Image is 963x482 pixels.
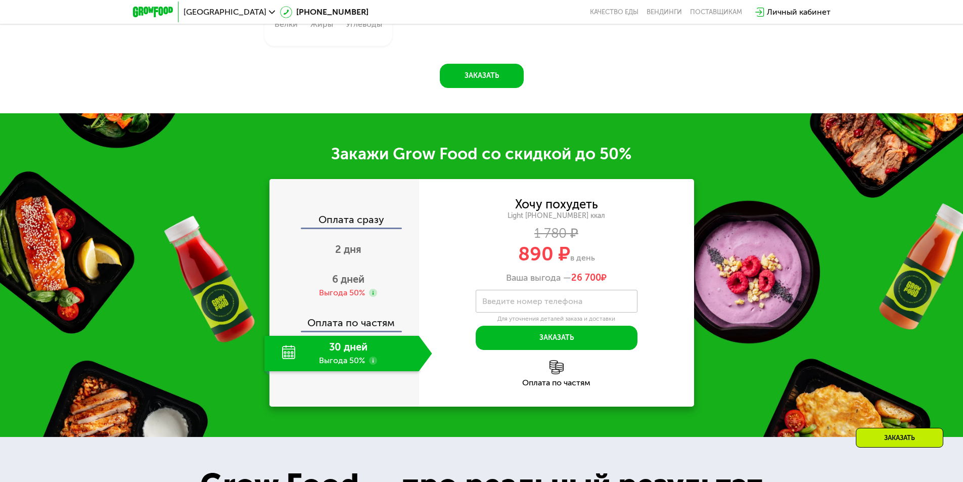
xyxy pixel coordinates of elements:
[767,6,831,18] div: Личный кабинет
[476,315,637,323] div: Для уточнения деталей заказа и доставки
[335,243,361,255] span: 2 дня
[419,273,694,284] div: Ваша выгода —
[570,253,595,262] span: в день
[346,20,382,28] div: Углеводы
[690,8,742,16] div: поставщикам
[647,8,682,16] a: Вендинги
[856,428,943,448] div: Заказать
[280,6,369,18] a: [PHONE_NUMBER]
[274,20,298,28] div: Белки
[270,214,419,228] div: Оплата сразу
[332,273,364,285] span: 6 дней
[419,211,694,221] div: Light [PHONE_NUMBER] ккал
[571,272,601,283] span: 26 700
[476,326,637,350] button: Заказать
[440,64,524,88] button: Заказать
[419,228,694,239] div: 1 780 ₽
[270,308,419,331] div: Оплата по частям
[310,20,333,28] div: Жиры
[518,242,570,266] span: 890 ₽
[482,298,582,304] label: Введите номер телефона
[590,8,638,16] a: Качество еды
[184,8,266,16] span: [GEOGRAPHIC_DATA]
[319,287,365,298] div: Выгода 50%
[419,379,694,387] div: Оплата по частям
[571,273,607,284] span: ₽
[549,360,564,374] img: l6xcnZfty9opOoJh.png
[515,199,598,210] div: Хочу похудеть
